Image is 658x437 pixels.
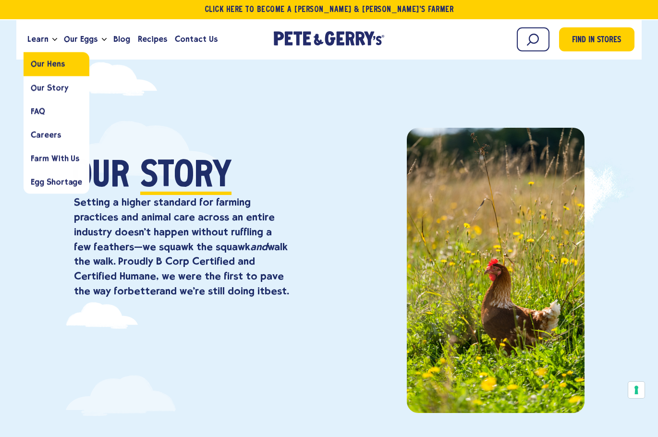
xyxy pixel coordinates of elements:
span: Contact Us [175,33,218,45]
a: Contact Us [171,26,221,52]
a: Learn [24,26,52,52]
p: Setting a higher standard for farming practices and animal care across an entire industry doesn’t... [74,195,289,299]
a: Egg Shortage [24,170,89,194]
span: Recipes [138,33,167,45]
span: Story [140,159,232,195]
span: Our Eggs [64,33,97,45]
span: FAQ [31,107,45,116]
span: Careers [31,130,61,139]
a: Our Story [24,76,89,99]
input: Search [517,27,549,51]
strong: better [128,285,159,297]
button: Open the dropdown menu for Learn [52,38,57,41]
span: Farm With Us [31,154,79,163]
a: Careers [24,123,89,146]
a: Blog [110,26,134,52]
a: Our Eggs [60,26,101,52]
em: and [250,241,268,253]
span: Our Story [31,83,68,92]
strong: best [265,285,287,297]
a: FAQ [24,99,89,123]
button: Your consent preferences for tracking technologies [628,382,645,398]
a: Our Hens [24,52,89,76]
a: Recipes [134,26,171,52]
span: Our Hens [31,60,64,69]
span: Egg Shortage [31,177,82,186]
span: Our [72,159,130,195]
button: Open the dropdown menu for Our Eggs [102,38,107,41]
span: Blog [113,33,130,45]
span: Learn [27,33,49,45]
a: Farm With Us [24,146,89,170]
a: Find in Stores [559,27,634,51]
span: Find in Stores [572,34,621,47]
